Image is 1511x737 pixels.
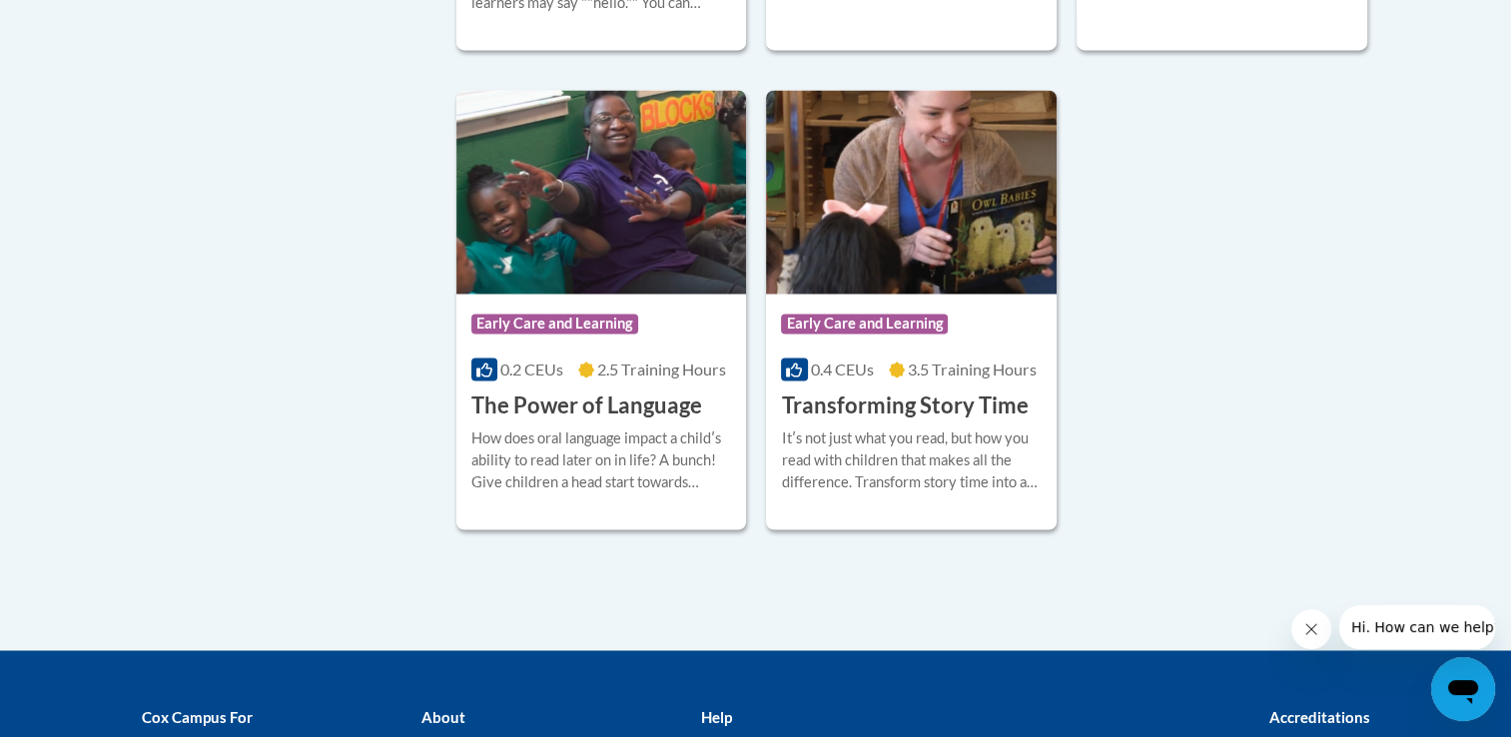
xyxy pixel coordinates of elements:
span: Early Care and Learning [471,314,638,334]
img: Course Logo [766,90,1057,294]
b: About [420,707,464,725]
b: Accreditations [1269,707,1370,725]
div: How does oral language impact a childʹs ability to read later on in life? A bunch! Give children ... [471,427,732,493]
iframe: Message from company [1339,605,1495,649]
b: Help [700,707,731,725]
img: Course Logo [456,90,747,294]
a: Course LogoEarly Care and Learning0.4 CEUs3.5 Training Hours Transforming Story TimeItʹs not just... [766,90,1057,529]
iframe: Close message [1291,609,1331,649]
h3: Transforming Story Time [781,390,1028,421]
span: 0.4 CEUs [811,360,874,378]
span: Hi. How can we help? [12,14,162,30]
span: Early Care and Learning [781,314,948,334]
div: Itʹs not just what you read, but how you read with children that makes all the difference. Transf... [781,427,1042,493]
span: 0.2 CEUs [500,360,563,378]
b: Cox Campus For [142,707,253,725]
h3: The Power of Language [471,390,702,421]
iframe: Button to launch messaging window [1431,657,1495,721]
span: 3.5 Training Hours [908,360,1037,378]
a: Course LogoEarly Care and Learning0.2 CEUs2.5 Training Hours The Power of LanguageHow does oral l... [456,90,747,529]
span: 2.5 Training Hours [597,360,726,378]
